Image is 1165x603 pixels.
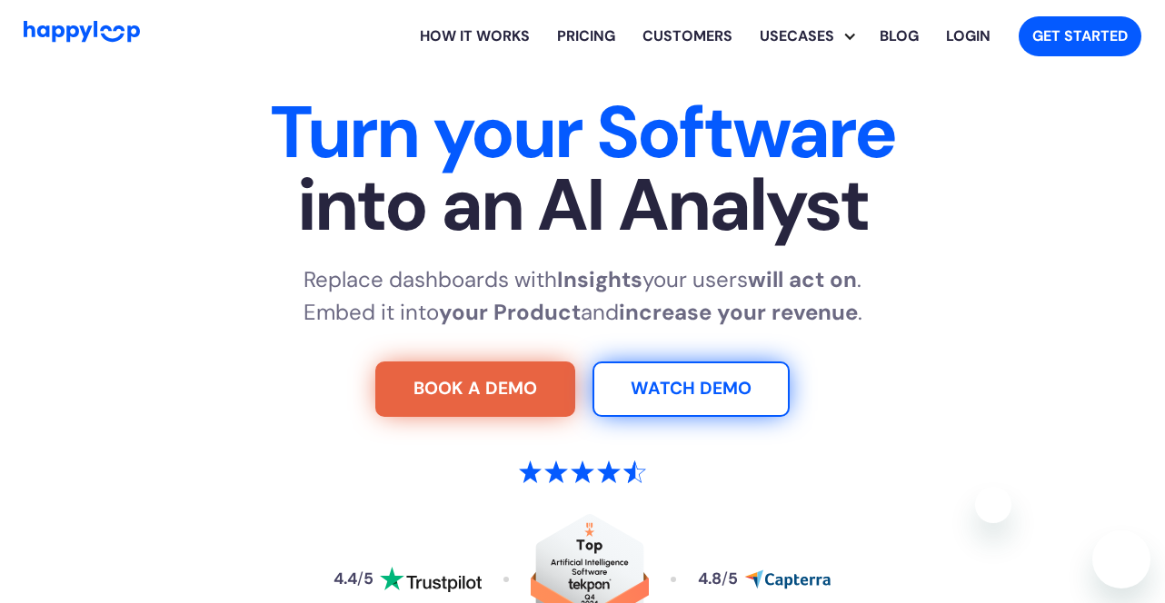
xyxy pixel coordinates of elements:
a: Get started with HappyLoop [1019,16,1141,56]
iframe: Button to launch messaging window [1092,530,1150,588]
strong: increase your revenue [619,298,858,326]
strong: will act on [748,265,857,293]
div: Explore HappyLoop use cases [746,7,866,65]
a: Try For Free [375,361,575,418]
span: into an AI Analyst [24,169,1142,242]
a: Log in to your HappyLoop account [932,7,1004,65]
div: Usecases [746,25,848,47]
a: View HappyLoop pricing plans [543,7,629,65]
a: Read reviews about HappyLoop on Capterra [698,569,831,589]
img: HappyLoop Logo [24,21,140,42]
div: Usecases [760,7,866,65]
a: Read reviews about HappyLoop on Trustpilot [334,567,481,592]
a: Watch Demo [592,361,790,418]
strong: Insights [557,265,642,293]
div: 4.4 5 [334,571,373,588]
span: / [357,568,363,588]
h1: Turn your Software [24,96,1142,242]
span: / [722,568,728,588]
a: Go to Home Page [24,21,140,51]
p: Replace dashboards with your users . Embed it into and . [304,263,862,329]
strong: your Product [439,298,581,326]
a: Learn how HappyLoop works [406,7,543,65]
a: Learn how HappyLoop works [629,7,746,65]
iframe: Close message [975,487,1011,523]
a: Visit the HappyLoop blog for insights [866,7,932,65]
div: 4.8 5 [698,571,738,588]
